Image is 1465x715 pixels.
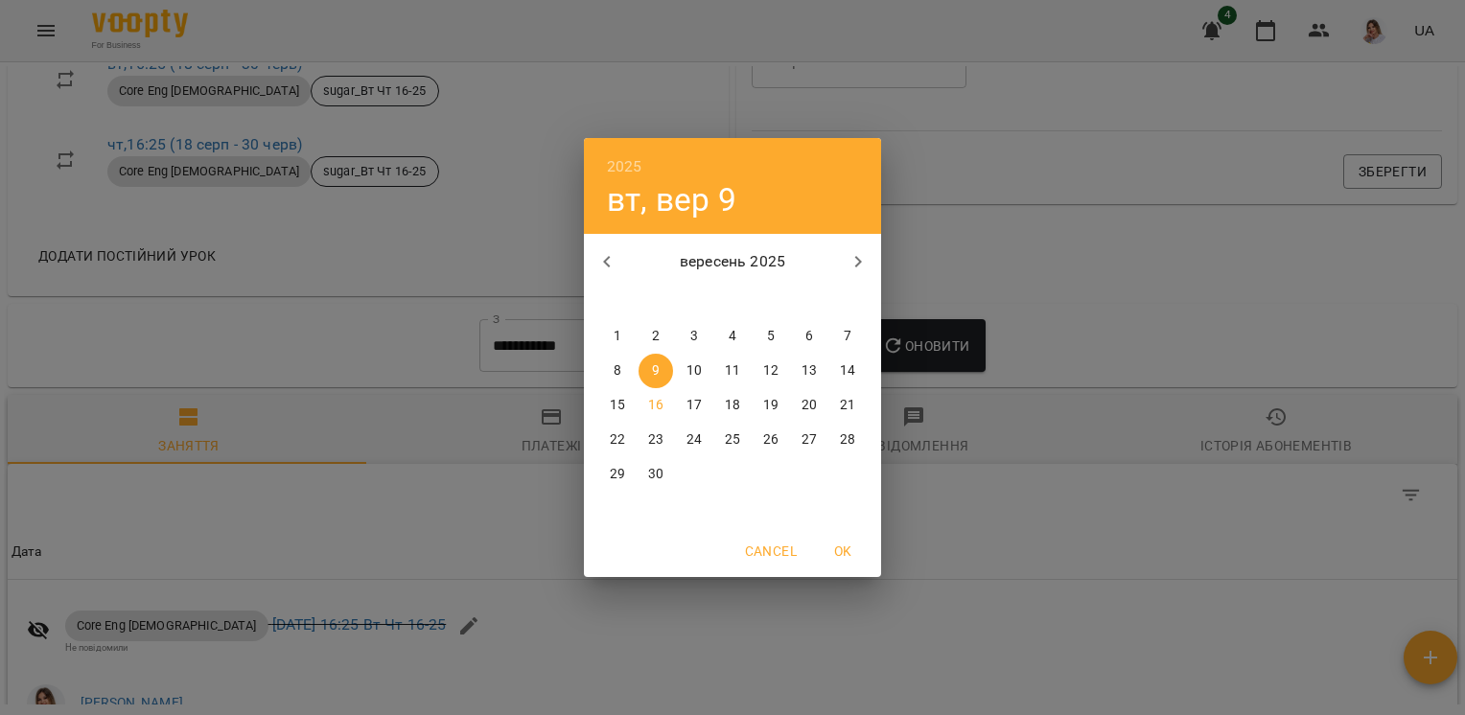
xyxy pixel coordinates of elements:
[614,327,621,346] p: 1
[639,290,673,310] span: вт
[677,388,711,423] button: 17
[840,396,855,415] p: 21
[792,290,826,310] span: сб
[840,430,855,450] p: 28
[639,388,673,423] button: 16
[754,290,788,310] span: пт
[686,396,702,415] p: 17
[600,423,635,457] button: 22
[725,361,740,381] p: 11
[763,361,779,381] p: 12
[639,423,673,457] button: 23
[767,327,775,346] p: 5
[610,396,625,415] p: 15
[812,534,873,568] button: OK
[802,430,817,450] p: 27
[725,430,740,450] p: 25
[844,327,851,346] p: 7
[652,361,660,381] p: 9
[600,354,635,388] button: 8
[639,354,673,388] button: 9
[677,319,711,354] button: 3
[630,250,836,273] p: вересень 2025
[715,354,750,388] button: 11
[607,180,736,219] button: вт, вер 9
[690,327,698,346] p: 3
[802,361,817,381] p: 13
[792,319,826,354] button: 6
[754,354,788,388] button: 12
[686,430,702,450] p: 24
[792,423,826,457] button: 27
[600,319,635,354] button: 1
[614,361,621,381] p: 8
[737,534,804,568] button: Cancel
[639,457,673,492] button: 30
[830,388,865,423] button: 21
[729,327,736,346] p: 4
[715,388,750,423] button: 18
[639,319,673,354] button: 2
[802,396,817,415] p: 20
[610,465,625,484] p: 29
[677,290,711,310] span: ср
[648,396,663,415] p: 16
[648,430,663,450] p: 23
[600,457,635,492] button: 29
[820,540,866,563] span: OK
[677,423,711,457] button: 24
[763,430,779,450] p: 26
[600,388,635,423] button: 15
[607,153,642,180] button: 2025
[830,354,865,388] button: 14
[648,465,663,484] p: 30
[763,396,779,415] p: 19
[754,388,788,423] button: 19
[840,361,855,381] p: 14
[745,540,797,563] span: Cancel
[715,290,750,310] span: чт
[754,319,788,354] button: 5
[792,388,826,423] button: 20
[754,423,788,457] button: 26
[600,290,635,310] span: пн
[652,327,660,346] p: 2
[686,361,702,381] p: 10
[715,423,750,457] button: 25
[792,354,826,388] button: 13
[830,423,865,457] button: 28
[830,319,865,354] button: 7
[715,319,750,354] button: 4
[610,430,625,450] p: 22
[677,354,711,388] button: 10
[725,396,740,415] p: 18
[830,290,865,310] span: нд
[805,327,813,346] p: 6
